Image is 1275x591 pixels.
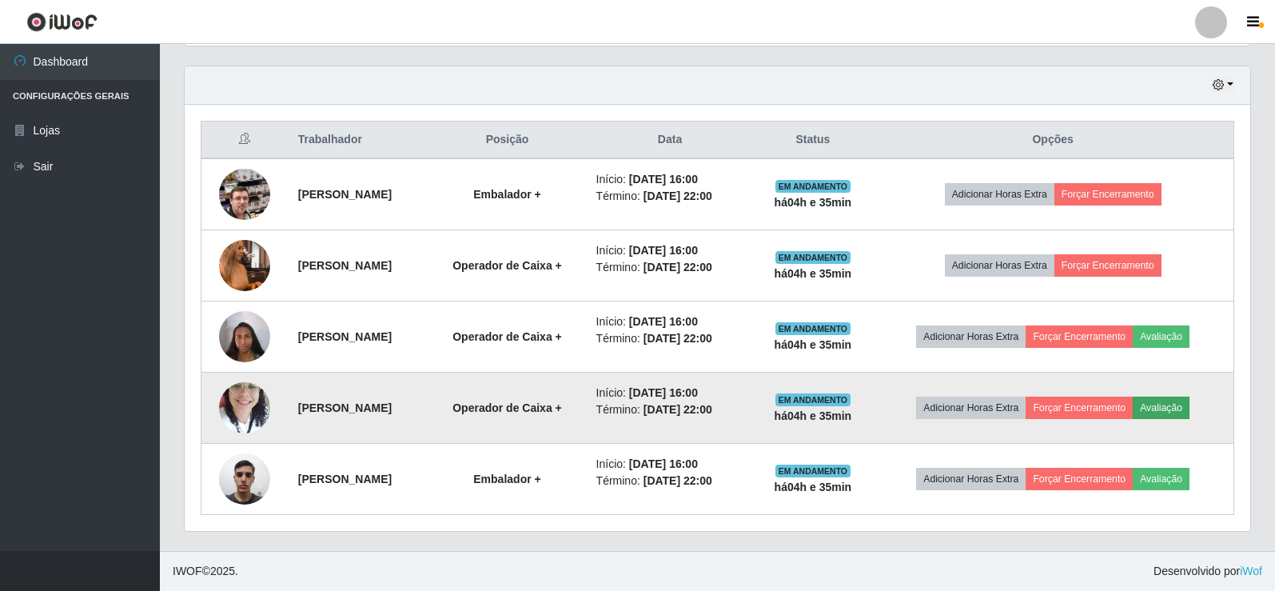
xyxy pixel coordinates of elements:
[596,330,744,347] li: Término:
[452,259,562,272] strong: Operador de Caixa +
[1153,563,1262,580] span: Desenvolvido por
[596,456,744,473] li: Início:
[596,473,744,489] li: Término:
[643,261,712,274] time: [DATE] 22:00
[643,474,712,487] time: [DATE] 22:00
[629,386,698,399] time: [DATE] 16:00
[289,122,428,159] th: Trabalhador
[872,122,1233,159] th: Opções
[473,473,540,485] strong: Embalador +
[916,325,1026,348] button: Adicionar Horas Extra
[596,259,744,276] li: Término:
[1133,325,1189,348] button: Avaliação
[629,244,698,257] time: [DATE] 16:00
[1133,468,1189,490] button: Avaliação
[219,445,270,513] img: 1699551411830.jpeg
[643,403,712,416] time: [DATE] 22:00
[219,220,270,311] img: 1740599758812.jpeg
[775,322,851,335] span: EM ANDAMENTO
[1026,325,1133,348] button: Forçar Encerramento
[1026,397,1133,419] button: Forçar Encerramento
[629,457,698,470] time: [DATE] 16:00
[775,465,851,477] span: EM ANDAMENTO
[219,373,270,441] img: 1739952008601.jpeg
[596,171,744,188] li: Início:
[298,473,392,485] strong: [PERSON_NAME]
[173,563,238,580] span: © 2025 .
[643,332,712,345] time: [DATE] 22:00
[298,188,392,201] strong: [PERSON_NAME]
[775,267,852,280] strong: há 04 h e 35 min
[629,315,698,328] time: [DATE] 16:00
[298,330,392,343] strong: [PERSON_NAME]
[219,302,270,370] img: 1664803341239.jpeg
[643,190,712,202] time: [DATE] 22:00
[775,481,852,493] strong: há 04 h e 35 min
[596,401,744,418] li: Término:
[473,188,540,201] strong: Embalador +
[775,409,852,422] strong: há 04 h e 35 min
[298,259,392,272] strong: [PERSON_NAME]
[298,401,392,414] strong: [PERSON_NAME]
[596,188,744,205] li: Término:
[428,122,586,159] th: Posição
[945,183,1054,206] button: Adicionar Horas Extra
[775,251,851,264] span: EM ANDAMENTO
[596,313,744,330] li: Início:
[596,242,744,259] li: Início:
[173,565,202,577] span: IWOF
[916,468,1026,490] button: Adicionar Horas Extra
[916,397,1026,419] button: Adicionar Horas Extra
[629,173,698,186] time: [DATE] 16:00
[1026,468,1133,490] button: Forçar Encerramento
[26,12,98,32] img: CoreUI Logo
[1133,397,1189,419] button: Avaliação
[596,385,744,401] li: Início:
[775,196,852,209] strong: há 04 h e 35 min
[452,330,562,343] strong: Operador de Caixa +
[753,122,872,159] th: Status
[775,393,851,406] span: EM ANDAMENTO
[452,401,562,414] strong: Operador de Caixa +
[1240,565,1262,577] a: iWof
[587,122,754,159] th: Data
[1054,254,1161,277] button: Forçar Encerramento
[219,149,270,240] img: 1699235527028.jpeg
[945,254,1054,277] button: Adicionar Horas Extra
[1054,183,1161,206] button: Forçar Encerramento
[775,338,852,351] strong: há 04 h e 35 min
[775,180,851,193] span: EM ANDAMENTO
